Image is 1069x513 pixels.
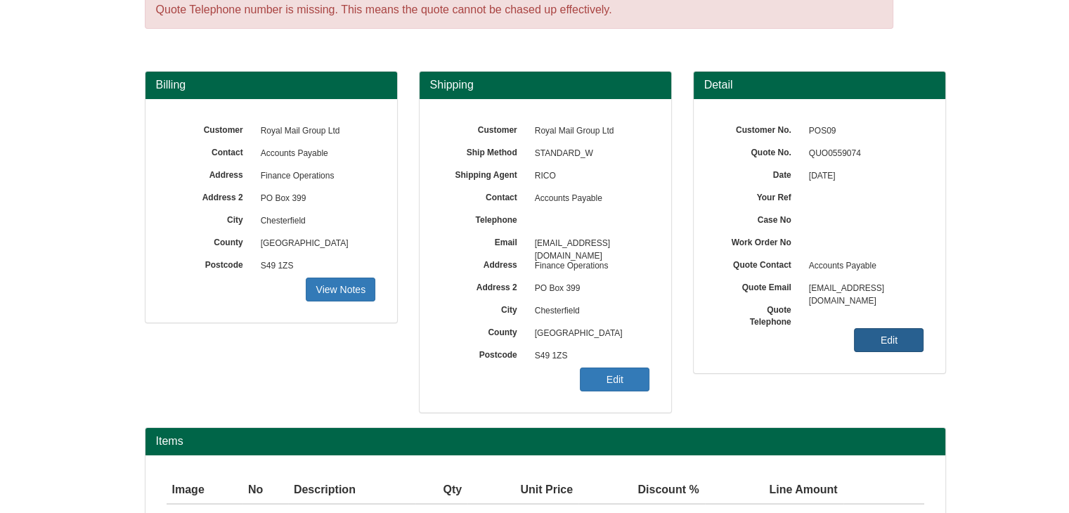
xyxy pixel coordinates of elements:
[167,476,242,505] th: Image
[441,278,528,294] label: Address 2
[441,165,528,181] label: Shipping Agent
[415,476,467,505] th: Qty
[528,120,650,143] span: Royal Mail Group Ltd
[167,233,254,249] label: County
[528,165,650,188] span: RICO
[441,188,528,204] label: Contact
[715,143,802,159] label: Quote No.
[441,255,528,271] label: Address
[167,165,254,181] label: Address
[288,476,415,505] th: Description
[254,233,376,255] span: [GEOGRAPHIC_DATA]
[254,255,376,278] span: S49 1ZS
[528,143,650,165] span: STANDARD_W
[254,210,376,233] span: Chesterfield
[167,143,254,159] label: Contact
[802,278,924,300] span: [EMAIL_ADDRESS][DOMAIN_NAME]
[441,233,528,249] label: Email
[441,345,528,361] label: Postcode
[528,323,650,345] span: [GEOGRAPHIC_DATA]
[715,300,802,328] label: Quote Telephone
[854,328,924,352] a: Edit
[715,233,802,249] label: Work Order No
[167,210,254,226] label: City
[528,345,650,368] span: S49 1ZS
[578,476,705,505] th: Discount %
[528,300,650,323] span: Chesterfield
[705,476,843,505] th: Line Amount
[802,143,924,165] span: QUO0559074
[715,165,802,181] label: Date
[441,143,528,159] label: Ship Method
[441,120,528,136] label: Customer
[254,188,376,210] span: PO Box 399
[441,323,528,339] label: County
[802,120,924,143] span: POS09
[704,79,935,91] h3: Detail
[441,300,528,316] label: City
[254,165,376,188] span: Finance Operations
[715,188,802,204] label: Your Ref
[528,233,650,255] span: [EMAIL_ADDRESS][DOMAIN_NAME]
[167,255,254,271] label: Postcode
[802,255,924,278] span: Accounts Payable
[802,165,924,188] span: [DATE]
[528,188,650,210] span: Accounts Payable
[306,278,375,301] a: View Notes
[441,210,528,226] label: Telephone
[254,143,376,165] span: Accounts Payable
[467,476,578,505] th: Unit Price
[715,278,802,294] label: Quote Email
[156,79,387,91] h3: Billing
[167,188,254,204] label: Address 2
[715,210,802,226] label: Case No
[715,120,802,136] label: Customer No.
[528,278,650,300] span: PO Box 399
[430,79,661,91] h3: Shipping
[528,255,650,278] span: Finance Operations
[167,120,254,136] label: Customer
[580,368,649,391] a: Edit
[156,435,935,448] h2: Items
[715,255,802,271] label: Quote Contact
[254,120,376,143] span: Royal Mail Group Ltd
[242,476,288,505] th: No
